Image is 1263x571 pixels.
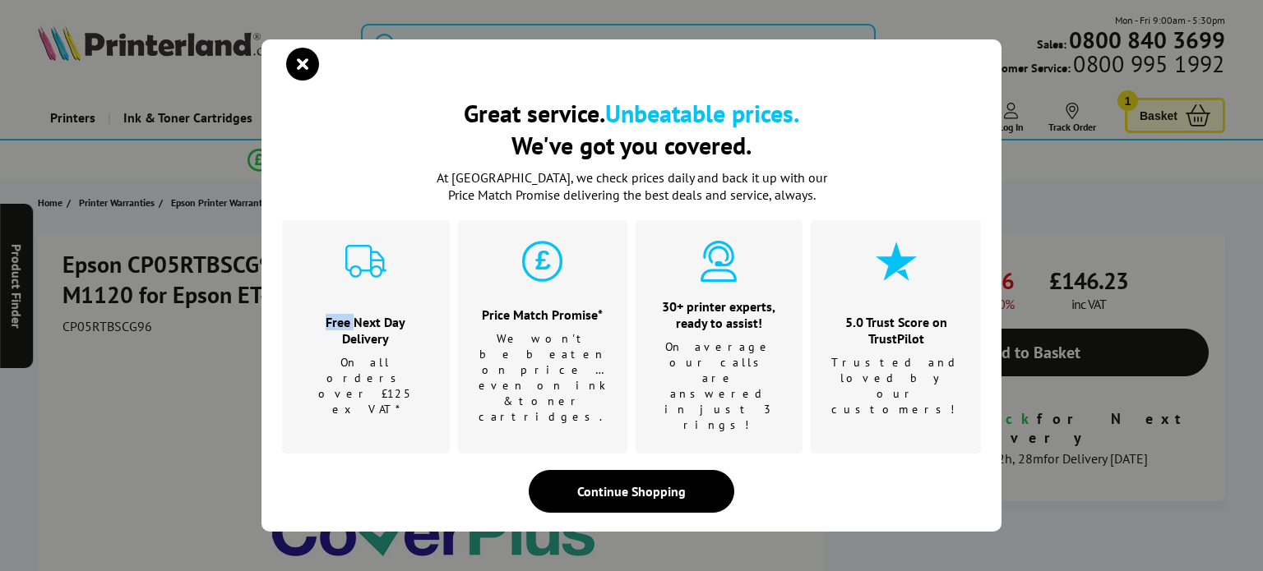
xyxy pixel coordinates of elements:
h3: 5.0 Trust Score on TrustPilot [831,314,960,347]
img: star-cyan.svg [876,241,917,282]
p: At [GEOGRAPHIC_DATA], we check prices daily and back it up with our Price Match Promise deliverin... [426,169,837,204]
h3: Free Next Day Delivery [303,314,429,347]
button: close modal [290,52,315,76]
img: delivery-cyan.svg [345,241,386,282]
h3: 30+ printer experts, ready to assist! [656,298,783,331]
p: On all orders over £125 ex VAT* [303,355,429,417]
b: Unbeatable prices. [605,97,799,129]
h3: Price Match Promise* [479,306,607,323]
p: On average our calls are answered in just 3 rings! [656,339,783,433]
img: expert-cyan.svg [698,241,739,282]
h2: Great service. We've got you covered. [282,97,981,161]
p: We won't be beaten on price …even on ink & toner cartridges. [479,331,607,425]
p: Trusted and loved by our customers! [831,355,960,417]
img: price-promise-cyan.svg [522,241,563,282]
div: Continue Shopping [529,470,734,513]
